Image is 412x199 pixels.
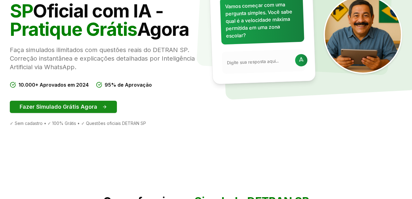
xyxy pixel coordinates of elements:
[227,58,291,66] input: Digite sua resposta aqui...
[10,120,201,126] div: ✓ Sem cadastro • ✓ 100% Grátis • ✓ Questões oficiais DETRAN SP
[10,18,137,40] span: Pratique Grátis
[18,81,89,88] span: 10.000+ Aprovados em 2024
[225,0,299,39] p: Vamos começar com uma pergunta simples. Você sabe qual é a velocidade máxima permitida em uma zon...
[10,46,201,71] p: Faça simulados ilimitados com questões reais do DETRAN SP. Correção instantânea e explicações det...
[10,101,117,113] button: Fazer Simulado Grátis Agora
[105,81,152,88] span: 95% de Aprovação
